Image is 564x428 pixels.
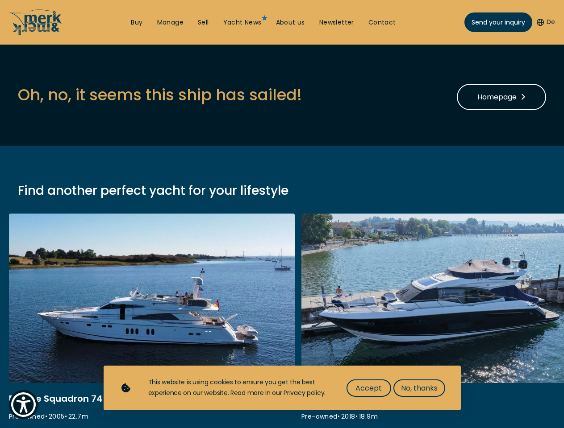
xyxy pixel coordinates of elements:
[537,18,555,27] button: De
[368,18,396,27] a: Contact
[457,84,546,110] a: Homepage
[157,18,184,27] a: Manage
[319,18,354,27] a: Newsletter
[9,390,38,419] button: Show Accessibility Preferences
[198,18,209,27] a: Sell
[276,18,305,27] a: About us
[9,28,63,38] a: /
[355,383,382,394] span: Accept
[393,379,445,397] button: No, thanks
[347,379,391,397] button: Accept
[18,84,302,106] h3: Oh, no, it seems this ship has sailed!
[284,388,324,397] a: Privacy policy
[472,18,525,27] span: Send your inquiry
[223,18,262,27] a: Yacht News
[477,91,526,103] span: Homepage
[148,377,329,399] div: This website is using cookies to ensure you get the best experience on our website. Read more in ...
[401,383,438,394] span: No, thanks
[131,18,142,27] a: Buy
[464,12,532,32] a: Send your inquiry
